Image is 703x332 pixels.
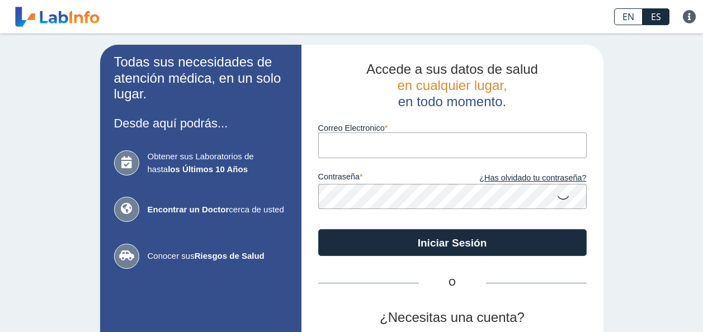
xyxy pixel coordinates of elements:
[419,276,486,290] span: O
[148,150,287,176] span: Obtener sus Laboratorios de hasta
[398,94,506,109] span: en todo momento.
[114,116,287,130] h3: Desde aquí podrás...
[318,310,587,326] h2: ¿Necesitas una cuenta?
[452,172,587,184] a: ¿Has olvidado tu contraseña?
[318,229,587,256] button: Iniciar Sesión
[318,172,452,184] label: contraseña
[168,164,248,174] b: los Últimos 10 Años
[397,78,507,93] span: en cualquier lugar,
[366,61,538,77] span: Accede a sus datos de salud
[148,250,287,263] span: Conocer sus
[148,205,229,214] b: Encontrar un Doctor
[643,8,669,25] a: ES
[148,203,287,216] span: cerca de usted
[114,54,287,102] h2: Todas sus necesidades de atención médica, en un solo lugar.
[614,8,643,25] a: EN
[318,124,587,132] label: Correo Electronico
[195,251,265,260] b: Riesgos de Salud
